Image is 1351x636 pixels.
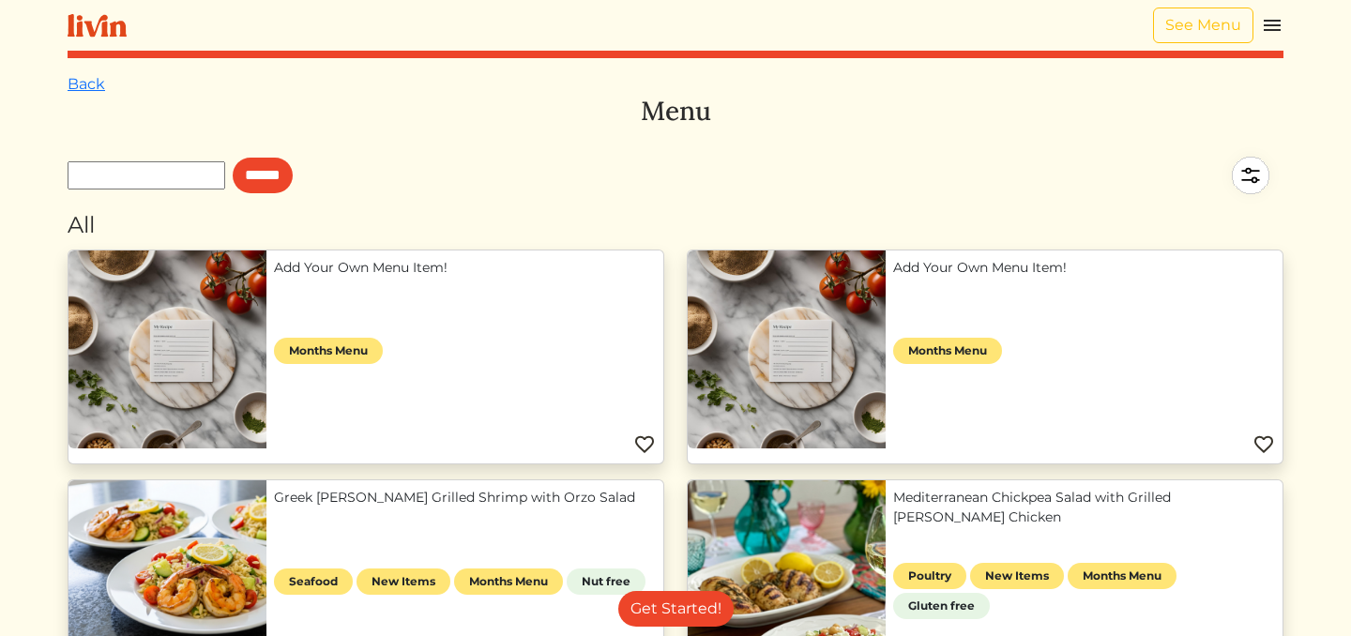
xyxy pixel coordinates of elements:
h3: Menu [68,96,1283,128]
img: Favorite menu item [633,433,656,456]
a: Add Your Own Menu Item! [274,258,656,278]
a: Mediterranean Chickpea Salad with Grilled [PERSON_NAME] Chicken [893,488,1275,527]
img: livin-logo-a0d97d1a881af30f6274990eb6222085a2533c92bbd1e4f22c21b4f0d0e3210c.svg [68,14,127,38]
div: All [68,208,1283,242]
a: See Menu [1153,8,1253,43]
img: Favorite menu item [1252,433,1275,456]
img: menu_hamburger-cb6d353cf0ecd9f46ceae1c99ecbeb4a00e71ca567a856bd81f57e9d8c17bb26.svg [1261,14,1283,37]
a: Greek [PERSON_NAME] Grilled Shrimp with Orzo Salad [274,488,656,507]
a: Get Started! [618,591,734,627]
img: filter-5a7d962c2457a2d01fc3f3b070ac7679cf81506dd4bc827d76cf1eb68fb85cd7.svg [1218,143,1283,208]
a: Back [68,75,105,93]
a: Add Your Own Menu Item! [893,258,1275,278]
